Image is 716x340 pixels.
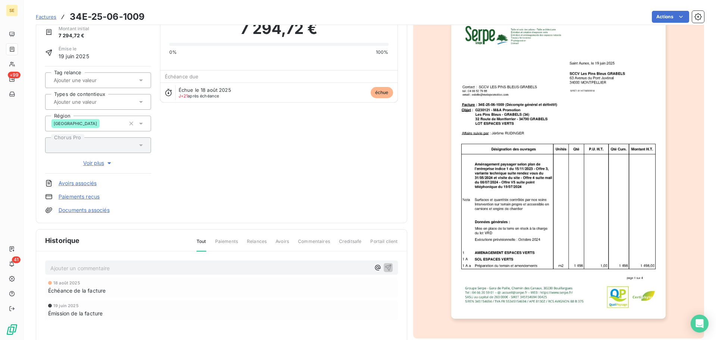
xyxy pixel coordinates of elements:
a: Avoirs associés [59,180,97,187]
span: Avoirs [276,238,289,251]
span: Historique [45,235,80,246]
span: Montant initial [59,25,89,32]
span: Creditsafe [339,238,362,251]
span: +99 [8,72,21,78]
img: Logo LeanPay [6,324,18,336]
h3: 34E-25-06-1009 [70,10,145,24]
span: Paiements [215,238,238,251]
span: J+21 [179,93,188,99]
span: 41 [12,256,21,263]
a: Documents associés [59,206,110,214]
a: Factures [36,13,56,21]
span: [GEOGRAPHIC_DATA] [54,121,97,126]
span: 7 294,72 € [59,32,89,40]
span: après échéance [179,94,219,98]
span: Émise le [59,46,89,52]
input: Ajouter une valeur [53,77,128,84]
span: Échue le 18 août 2025 [179,87,231,93]
span: Commentaires [298,238,330,251]
input: Ajouter une valeur [53,99,128,105]
span: Émission de la facture [48,309,103,317]
div: Open Intercom Messenger [691,315,709,333]
span: 0% [169,49,177,56]
img: invoice_thumbnail [451,15,666,319]
span: 19 juin 2025 [59,52,89,60]
span: 100% [376,49,389,56]
span: Voir plus [83,159,113,167]
span: échue [371,87,393,98]
span: Factures [36,14,56,20]
span: 7 294,72 € [240,18,317,40]
div: SE [6,4,18,16]
span: 19 juin 2025 [53,303,79,308]
span: Échéance due [165,74,199,79]
span: Portail client [370,238,398,251]
span: 18 août 2025 [53,281,80,285]
button: Voir plus [45,159,151,167]
button: Actions [652,11,689,23]
span: Échéance de la facture [48,287,106,294]
span: Relances [247,238,267,251]
a: Paiements reçus [59,193,100,200]
span: Tout [197,238,206,252]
